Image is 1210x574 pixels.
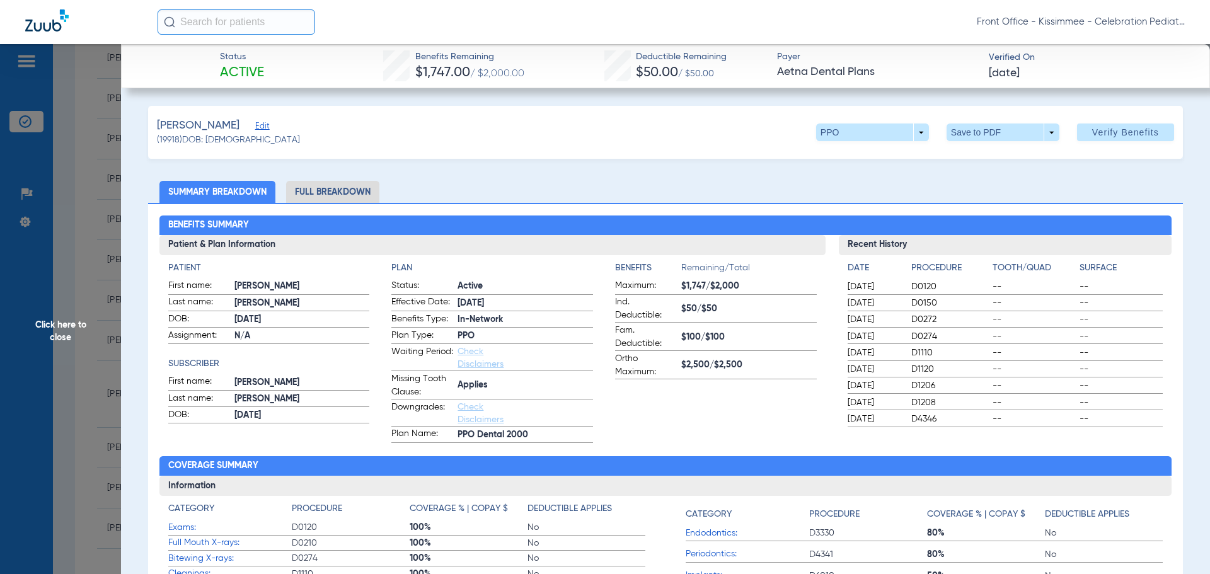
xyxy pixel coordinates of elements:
h2: Coverage Summary [159,456,1172,476]
span: Full Mouth X-rays: [168,536,292,549]
span: 100% [410,521,527,534]
span: -- [1080,313,1163,326]
span: Last name: [168,296,230,311]
span: D0120 [292,521,410,534]
h4: Category [168,502,214,515]
span: -- [993,347,1076,359]
span: D0272 [911,313,988,326]
span: D4346 [911,413,988,425]
app-breakdown-title: Deductible Applies [1045,502,1163,525]
app-breakdown-title: Procedure [809,502,927,525]
span: $100/$100 [681,331,817,344]
app-breakdown-title: Date [848,261,901,279]
span: Payer [777,50,978,64]
span: D1208 [911,396,988,409]
span: [PERSON_NAME] [157,118,239,134]
span: First name: [168,279,230,294]
span: $1,747.00 [415,66,470,79]
span: N/A [234,330,370,343]
span: 80% [927,548,1045,561]
span: $50/$50 [681,302,817,316]
iframe: Chat Widget [1147,514,1210,574]
h4: Procedure [809,508,860,521]
span: Endodontics: [686,527,809,540]
span: No [527,537,645,549]
app-breakdown-title: Procedure [911,261,988,279]
span: Plan Type: [391,329,453,344]
h4: Date [848,261,901,275]
h3: Patient & Plan Information [159,235,826,255]
span: $50.00 [636,66,678,79]
span: No [527,552,645,565]
h4: Patient [168,261,370,275]
h4: Subscriber [168,357,370,370]
span: D0210 [292,537,410,549]
span: D4341 [809,548,927,561]
span: Periodontics: [686,548,809,561]
span: No [1045,548,1163,561]
app-breakdown-title: Coverage % | Copay $ [410,502,527,520]
span: Applies [458,379,593,392]
span: Ortho Maximum: [615,352,677,379]
span: PPO [458,330,593,343]
span: -- [1080,413,1163,425]
span: [DATE] [848,347,901,359]
span: 80% [927,527,1045,539]
app-breakdown-title: Benefits [615,261,681,279]
h4: Benefits [615,261,681,275]
app-breakdown-title: Category [686,502,809,525]
h2: Benefits Summary [159,215,1172,236]
input: Search for patients [158,9,315,35]
span: -- [993,313,1076,326]
span: -- [1080,297,1163,309]
h3: Information [159,476,1172,496]
span: D3330 [809,527,927,539]
span: -- [1080,363,1163,376]
span: D0274 [911,330,988,343]
span: [DATE] [848,363,901,376]
app-breakdown-title: Surface [1080,261,1163,279]
span: Effective Date: [391,296,453,311]
img: Search Icon [164,16,175,28]
span: Verify Benefits [1092,127,1159,137]
app-breakdown-title: Deductible Applies [527,502,645,520]
span: [DATE] [848,280,901,293]
span: Fam. Deductible: [615,324,677,350]
h4: Procedure [911,261,988,275]
span: [PERSON_NAME] [234,376,370,389]
span: Benefits Remaining [415,50,524,64]
span: (19918) DOB: [DEMOGRAPHIC_DATA] [157,134,300,147]
span: Exams: [168,521,292,534]
span: -- [993,280,1076,293]
h4: Plan [391,261,593,275]
span: -- [993,396,1076,409]
span: Benefits Type: [391,313,453,328]
span: D1120 [911,363,988,376]
span: Plan Name: [391,427,453,442]
a: Check Disclaimers [458,347,504,369]
span: D1110 [911,347,988,359]
span: Aetna Dental Plans [777,64,978,80]
span: -- [993,413,1076,425]
span: Active [458,280,593,293]
span: DOB: [168,408,230,423]
span: Deductible Remaining [636,50,727,64]
span: 100% [410,537,527,549]
img: Zuub Logo [25,9,69,32]
span: Status: [391,279,453,294]
li: Summary Breakdown [159,181,275,203]
span: -- [993,330,1076,343]
span: -- [993,297,1076,309]
h4: Deductible Applies [1045,508,1129,521]
span: [DATE] [848,330,901,343]
span: [DATE] [848,396,901,409]
button: PPO [816,123,929,141]
h4: Deductible Applies [527,502,612,515]
span: [PERSON_NAME] [234,393,370,406]
h4: Coverage % | Copay $ [927,508,1025,521]
span: No [1045,527,1163,539]
span: [DATE] [848,297,901,309]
